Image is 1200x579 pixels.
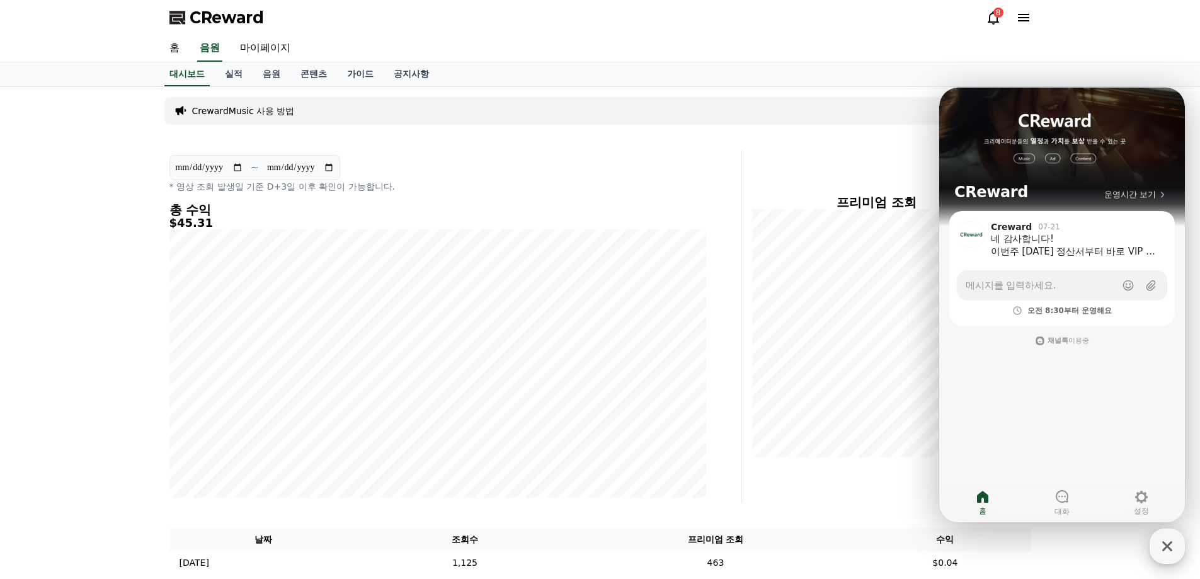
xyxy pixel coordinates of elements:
div: 8 [993,8,1003,18]
iframe: Channel chat [939,88,1185,522]
a: 가이드 [337,62,384,86]
a: CReward [169,8,264,28]
a: 대시보드 [164,62,210,86]
a: 마이페이지 [230,35,300,62]
p: ~ [251,160,259,175]
a: 실적 [215,62,253,86]
th: 조회수 [358,528,572,551]
a: 음원 [197,35,222,62]
span: CReward [190,8,264,28]
h5: $45.31 [169,217,706,229]
a: 콘텐츠 [290,62,337,86]
th: 수익 [859,528,1031,551]
p: [DATE] [180,556,209,570]
td: 463 [572,551,859,575]
a: CrewardMusic 사용 방법 [192,105,295,117]
a: 홈 [159,35,190,62]
td: 1,125 [358,551,572,575]
h4: 프리미엄 조회 [752,195,1001,209]
th: 프리미엄 조회 [572,528,859,551]
h4: 총 수익 [169,203,706,217]
a: 음원 [253,62,290,86]
td: $0.04 [859,551,1031,575]
a: 8 [986,10,1001,25]
a: 공지사항 [384,62,439,86]
p: * 영상 조회 발생일 기준 D+3일 이후 확인이 가능합니다. [169,180,706,193]
th: 날짜 [169,528,358,551]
